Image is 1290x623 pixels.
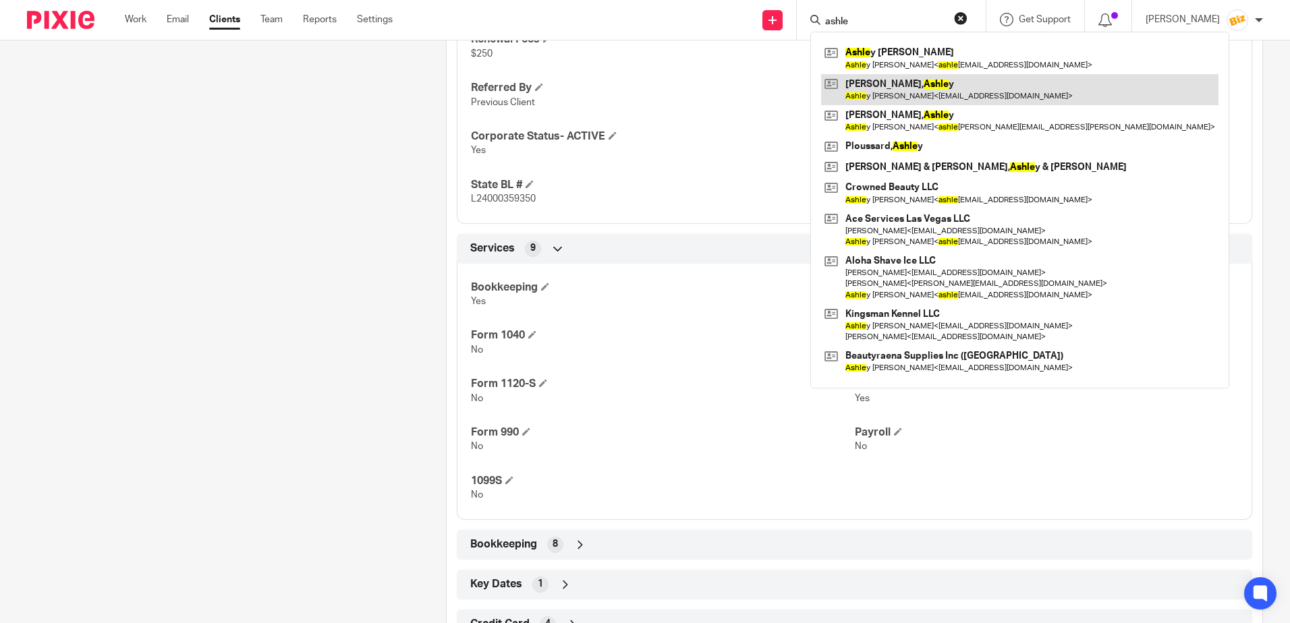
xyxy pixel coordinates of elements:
[470,241,515,256] span: Services
[471,442,483,451] span: No
[471,98,535,107] span: Previous Client
[260,13,283,26] a: Team
[167,13,189,26] a: Email
[471,178,854,192] h4: State BL #
[1146,13,1220,26] p: [PERSON_NAME]
[27,11,94,29] img: Pixie
[471,328,854,343] h4: Form 1040
[471,394,483,403] span: No
[530,241,536,255] span: 9
[855,442,867,451] span: No
[471,474,854,488] h4: 1099S
[1019,15,1071,24] span: Get Support
[954,11,967,25] button: Clear
[538,577,543,591] span: 1
[470,577,522,591] span: Key Dates
[471,377,854,391] h4: Form 1120-S
[471,194,536,204] span: L24000359350
[1227,9,1248,31] img: siteIcon.png
[303,13,337,26] a: Reports
[471,129,854,144] h4: Corporate Status- ACTIVE
[471,490,483,500] span: No
[471,345,483,355] span: No
[471,280,854,295] h4: Bookkeeping
[855,425,1238,440] h4: Payroll
[855,394,870,403] span: Yes
[125,13,146,26] a: Work
[824,16,945,28] input: Search
[209,13,240,26] a: Clients
[471,146,486,155] span: Yes
[470,537,537,552] span: Bookkeeping
[471,49,493,59] span: $250
[553,537,558,551] span: 8
[357,13,393,26] a: Settings
[471,81,854,95] h4: Referred By
[471,297,486,306] span: Yes
[471,425,854,440] h4: Form 990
